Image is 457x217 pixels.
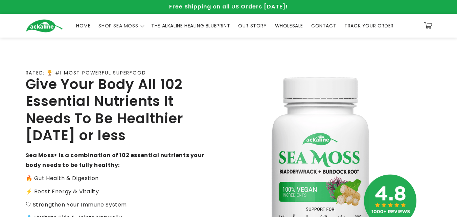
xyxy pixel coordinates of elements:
span: CONTACT [311,23,336,29]
span: OUR STORY [238,23,267,29]
span: SHOP SEA MOSS [98,23,138,29]
p: 🔥 Gut Health & Digestion [26,174,205,183]
p: RATED: 🏆 #1 MOST POWERFUL SUPERFOOD [26,70,146,76]
span: TRACK YOUR ORDER [344,23,394,29]
p: ⚡️ Boost Energy & Vitality [26,187,205,197]
a: HOME [72,19,94,33]
span: HOME [76,23,90,29]
a: TRACK YOUR ORDER [340,19,398,33]
img: Ackaline [26,19,63,32]
summary: SHOP SEA MOSS [94,19,147,33]
span: THE ALKALINE HEALING BLUEPRINT [151,23,230,29]
h2: Give Your Body All 102 Essential Nutrients It Needs To Be Healthier [DATE] or less [26,76,205,144]
a: CONTACT [307,19,340,33]
p: 🛡 Strengthen Your Immune System [26,200,205,210]
strong: Sea Moss+ is a combination of 102 essential nutrients your body needs to be fully healthy: [26,151,205,169]
a: WHOLESALE [271,19,307,33]
span: WHOLESALE [275,23,303,29]
a: OUR STORY [234,19,271,33]
span: Free Shipping on all US Orders [DATE]! [169,3,288,10]
a: THE ALKALINE HEALING BLUEPRINT [147,19,234,33]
